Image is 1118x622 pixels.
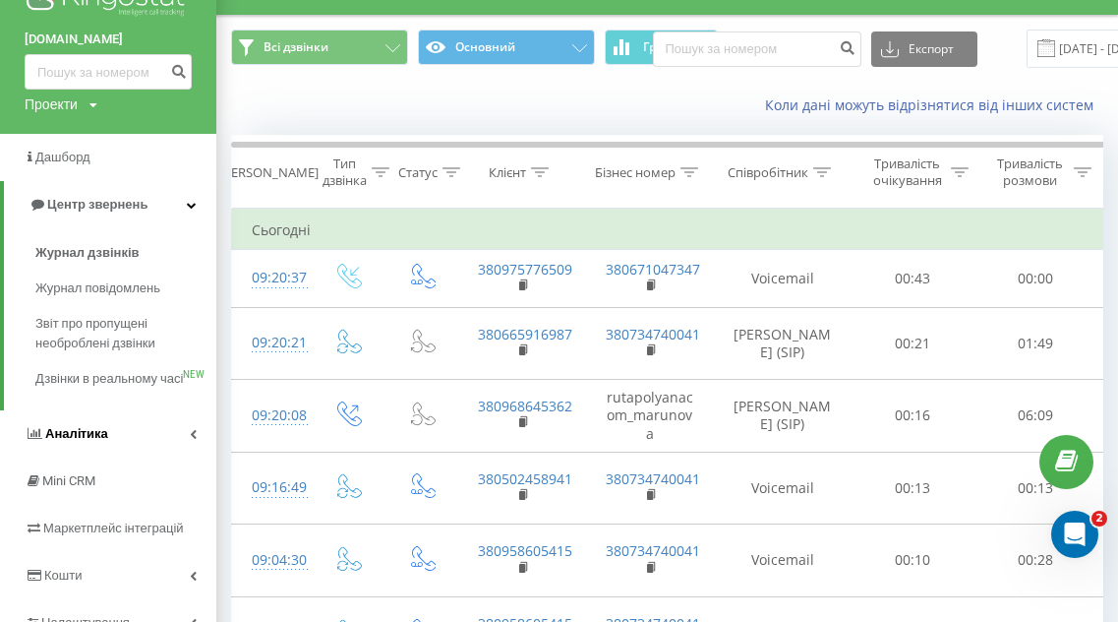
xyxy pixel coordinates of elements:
div: Тривалість розмови [991,155,1069,189]
td: rutapolyanacom_marunova [586,380,714,453]
span: Звіт про пропущені необроблені дзвінки [35,314,206,353]
td: Voicemail [714,452,852,525]
a: Звіт про пропущені необроблені дзвінки [35,306,216,361]
a: 380968645362 [478,397,572,415]
td: 00:28 [974,525,1097,597]
a: 380734740041 [606,541,700,560]
td: 01:49 [974,307,1097,380]
span: 2 [1091,511,1107,527]
span: Кошти [44,568,82,583]
div: [PERSON_NAME] [219,164,319,181]
a: Коли дані можуть відрізнятися вiд інших систем [765,95,1103,114]
div: Тривалість очікування [868,155,946,189]
td: 06:09 [974,380,1097,453]
span: Графік [643,40,681,54]
span: Аналiтика [45,426,108,441]
td: 00:16 [852,380,974,453]
a: 380734740041 [606,469,700,488]
td: 00:43 [852,250,974,307]
td: 00:21 [852,307,974,380]
td: 00:00 [974,250,1097,307]
div: 09:20:37 [252,259,291,297]
button: Графік [605,30,718,65]
span: Журнал повідомлень [35,279,160,298]
span: Центр звернень [47,197,147,212]
a: [DOMAIN_NAME] [25,30,192,49]
span: Всі дзвінки [264,39,328,55]
a: Журнал повідомлень [35,271,216,306]
a: 380975776509 [478,260,572,279]
td: Voicemail [714,525,852,597]
div: 09:20:08 [252,397,291,435]
div: Тип дзвінка [323,155,367,189]
span: Mini CRM [42,473,95,488]
div: Бізнес номер [595,164,676,181]
div: Клієнт [489,164,526,181]
span: Маркетплейс інтеграцій [43,521,184,535]
a: 380958605415 [478,541,572,560]
td: 00:10 [852,525,974,597]
input: Пошук за номером [25,54,192,90]
div: 09:16:49 [252,468,291,507]
div: Проекти [25,94,78,114]
input: Пошук за номером [653,31,861,67]
td: 00:13 [974,452,1097,525]
span: Дашборд [35,150,90,164]
a: 380665916987 [478,325,572,343]
td: Voicemail [714,250,852,307]
td: 00:13 [852,452,974,525]
div: Співробітник [728,164,808,181]
td: [PERSON_NAME] (SIP) [714,307,852,380]
td: [PERSON_NAME] (SIP) [714,380,852,453]
span: Дзвінки в реальному часі [35,369,183,389]
span: Журнал дзвінків [35,243,140,263]
div: 09:20:21 [252,324,291,362]
a: 380502458941 [478,469,572,488]
div: 09:04:30 [252,541,291,580]
a: Журнал дзвінків [35,235,216,271]
a: Дзвінки в реальному часіNEW [35,361,216,397]
iframe: Intercom live chat [1051,511,1098,558]
a: 380734740041 [606,325,700,343]
div: Статус [398,164,438,181]
button: Експорт [871,31,977,67]
a: Центр звернень [4,181,216,228]
button: Всі дзвінки [231,30,408,65]
a: 380671047347 [606,260,700,279]
button: Основний [418,30,595,65]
